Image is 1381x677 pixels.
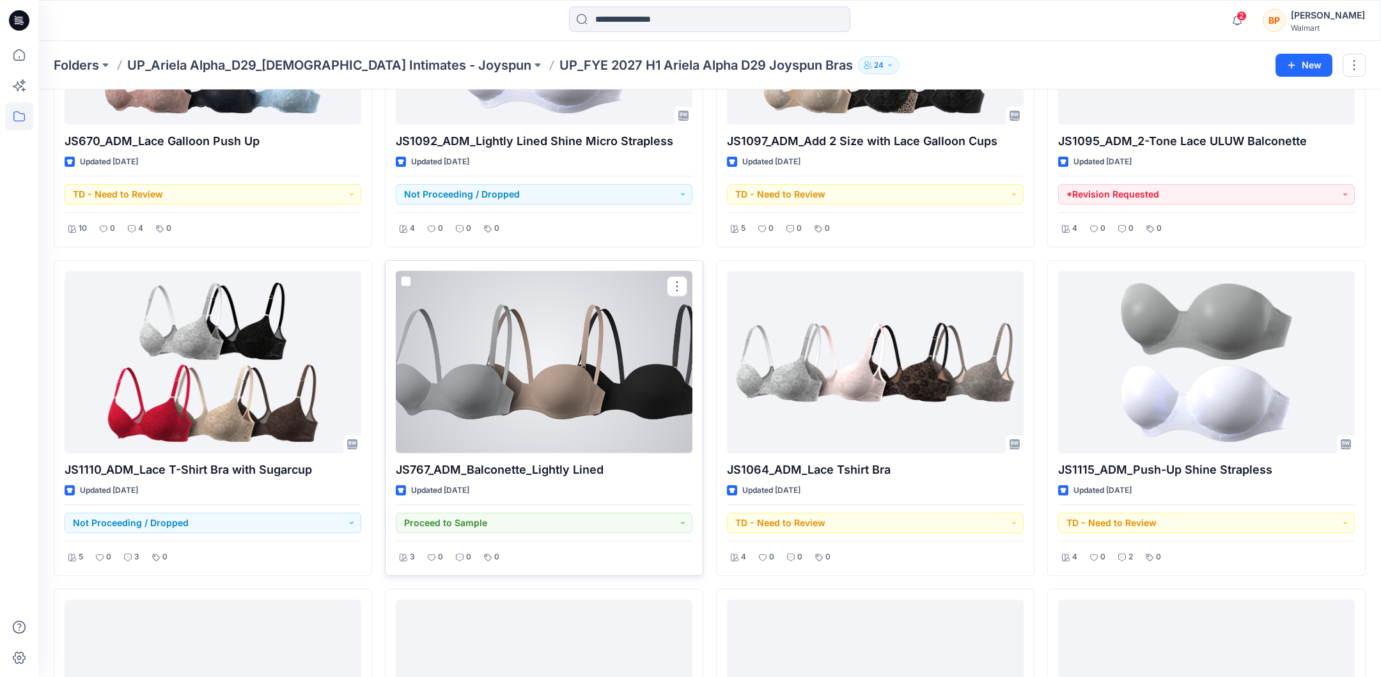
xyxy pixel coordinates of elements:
p: JS1092_ADM_Lightly Lined Shine Micro Strapless [396,132,692,150]
p: 0 [1156,550,1161,564]
p: 0 [1128,222,1134,235]
span: 2 [1237,11,1247,21]
p: 0 [494,222,499,235]
p: 10 [79,222,87,235]
p: 0 [769,550,774,564]
p: 0 [1100,550,1105,564]
p: Updated [DATE] [411,155,469,169]
a: Folders [54,56,99,74]
a: JS1064_ADM_Lace Tshirt Bra [727,271,1024,453]
p: 5 [741,222,745,235]
button: 24 [858,56,900,74]
p: 4 [410,222,415,235]
p: 0 [466,222,471,235]
p: JS670_ADM_Lace Galloon Push Up [65,132,361,150]
p: JS1095_ADM_2-Tone Lace ULUW Balconette [1058,132,1355,150]
p: JS767_ADM_Balconette_Lightly Lined [396,461,692,479]
div: Walmart [1291,23,1365,33]
p: 4 [138,222,143,235]
a: UP_Ariela Alpha_D29_[DEMOGRAPHIC_DATA] Intimates - Joyspun [127,56,531,74]
p: JS1110_ADM_Lace T-Shirt Bra with Sugarcup [65,461,361,479]
p: 0 [797,222,802,235]
p: 0 [1100,222,1105,235]
p: JS1097_ADM_Add 2 Size with Lace Galloon Cups [727,132,1024,150]
p: 0 [797,550,802,564]
p: JS1064_ADM_Lace Tshirt Bra [727,461,1024,479]
p: 3 [410,550,415,564]
p: 0 [106,550,111,564]
p: Updated [DATE] [1073,484,1132,497]
p: 2 [1128,550,1133,564]
p: Updated [DATE] [80,484,138,497]
p: 0 [825,222,830,235]
p: Updated [DATE] [742,484,800,497]
p: 0 [466,550,471,564]
p: JS1115_ADM_Push-Up Shine Strapless [1058,461,1355,479]
div: [PERSON_NAME] [1291,8,1365,23]
p: 3 [134,550,139,564]
p: Updated [DATE] [411,484,469,497]
p: Updated [DATE] [1073,155,1132,169]
p: 4 [741,550,746,564]
p: 0 [494,550,499,564]
p: 24 [874,58,884,72]
div: BP [1263,9,1286,32]
p: 4 [1072,550,1077,564]
p: 4 [1072,222,1077,235]
button: New [1276,54,1332,77]
p: Updated [DATE] [742,155,800,169]
a: JS1110_ADM_Lace T-Shirt Bra with Sugarcup [65,271,361,453]
p: 0 [1157,222,1162,235]
p: 0 [438,550,443,564]
p: 0 [769,222,774,235]
a: JS767_ADM_Balconette_Lightly Lined [396,271,692,453]
p: 5 [79,550,83,564]
p: Updated [DATE] [80,155,138,169]
p: 0 [110,222,115,235]
p: 0 [162,550,168,564]
p: 0 [825,550,831,564]
p: 0 [166,222,171,235]
p: 0 [438,222,443,235]
a: JS1115_ADM_Push-Up Shine Strapless [1058,271,1355,453]
p: UP_FYE 2027 H1 Ariela Alpha D29 Joyspun Bras [559,56,853,74]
